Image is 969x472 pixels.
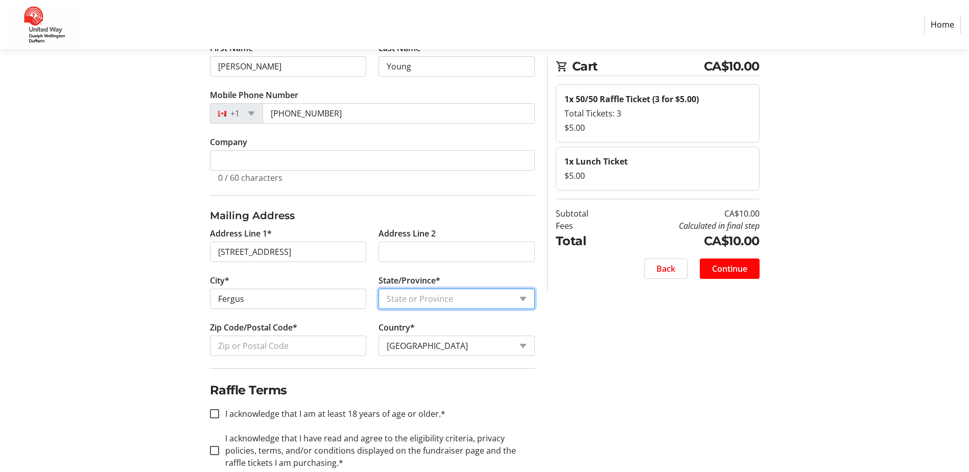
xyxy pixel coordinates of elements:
[379,274,440,287] label: State/Province*
[8,4,81,45] img: United Way Guelph Wellington Dufferin's Logo
[210,208,535,223] h3: Mailing Address
[564,170,751,182] div: $5.00
[210,381,535,399] h2: Raffle Terms
[656,263,675,275] span: Back
[615,207,760,220] td: CA$10.00
[263,103,535,124] input: (506) 234-5678
[564,107,751,120] div: Total Tickets: 3
[219,408,445,420] label: I acknowledge that I am at least 18 years of age or older.*
[210,336,366,356] input: Zip or Postal Code
[210,321,297,334] label: Zip Code/Postal Code*
[615,232,760,250] td: CA$10.00
[210,227,272,240] label: Address Line 1*
[924,15,961,34] a: Home
[615,220,760,232] td: Calculated in final step
[564,122,751,134] div: $5.00
[700,258,760,279] button: Continue
[218,172,282,183] tr-character-limit: 0 / 60 characters
[379,227,436,240] label: Address Line 2
[210,136,247,148] label: Company
[219,432,535,469] label: I acknowledge that I have read and agree to the eligibility criteria, privacy policies, terms, an...
[210,242,366,262] input: Address
[556,232,615,250] td: Total
[556,207,615,220] td: Subtotal
[564,93,699,105] strong: 1x 50/50 Raffle Ticket (3 for $5.00)
[556,220,615,232] td: Fees
[210,289,366,309] input: City
[572,57,704,76] span: Cart
[644,258,688,279] button: Back
[712,263,747,275] span: Continue
[704,57,760,76] span: CA$10.00
[564,156,628,167] strong: 1x Lunch Ticket
[210,89,298,101] label: Mobile Phone Number
[379,321,415,334] label: Country*
[210,274,229,287] label: City*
